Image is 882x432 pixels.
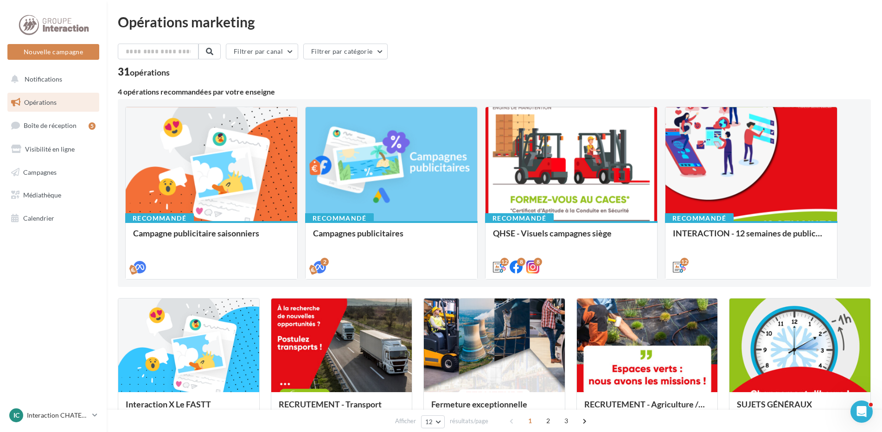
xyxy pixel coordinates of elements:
[6,185,101,205] a: Médiathèque
[850,400,873,423] iframe: Intercom live chat
[737,400,863,418] div: SUJETS GÉNÉRAUX
[6,93,101,112] a: Opérations
[303,44,388,59] button: Filtrer par catégorie
[680,258,689,266] div: 12
[25,145,75,153] span: Visibilité en ligne
[313,229,470,247] div: Campagnes publicitaires
[541,413,556,428] span: 2
[500,258,509,266] div: 12
[534,258,542,266] div: 8
[517,258,525,266] div: 8
[133,229,290,247] div: Campagne publicitaire saisonniers
[559,413,574,428] span: 3
[27,411,89,420] p: Interaction CHATEAUBRIANT
[493,229,650,247] div: QHSE - Visuels campagnes siège
[226,44,298,59] button: Filtrer par canal
[6,140,101,159] a: Visibilité en ligne
[23,191,61,199] span: Médiathèque
[665,213,734,223] div: Recommandé
[118,15,871,29] div: Opérations marketing
[279,400,405,418] div: RECRUTEMENT - Transport
[118,88,871,95] div: 4 opérations recommandées par votre enseigne
[25,75,62,83] span: Notifications
[305,213,374,223] div: Recommandé
[395,417,416,426] span: Afficher
[6,163,101,182] a: Campagnes
[6,209,101,228] a: Calendrier
[23,168,57,176] span: Campagnes
[320,258,329,266] div: 2
[421,415,445,428] button: 12
[431,400,557,418] div: Fermeture exceptionnelle
[673,229,830,247] div: INTERACTION - 12 semaines de publication
[7,44,99,60] button: Nouvelle campagne
[118,67,170,77] div: 31
[89,122,96,130] div: 5
[425,418,433,426] span: 12
[125,213,194,223] div: Recommandé
[24,98,57,106] span: Opérations
[130,68,170,76] div: opérations
[523,413,537,428] span: 1
[584,400,710,418] div: RECRUTEMENT - Agriculture / Espaces verts
[7,407,99,424] a: IC Interaction CHATEAUBRIANT
[24,121,77,129] span: Boîte de réception
[6,70,97,89] button: Notifications
[13,411,19,420] span: IC
[6,115,101,135] a: Boîte de réception5
[485,213,554,223] div: Recommandé
[450,417,488,426] span: résultats/page
[126,400,252,418] div: Interaction X Le FASTT
[23,214,54,222] span: Calendrier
